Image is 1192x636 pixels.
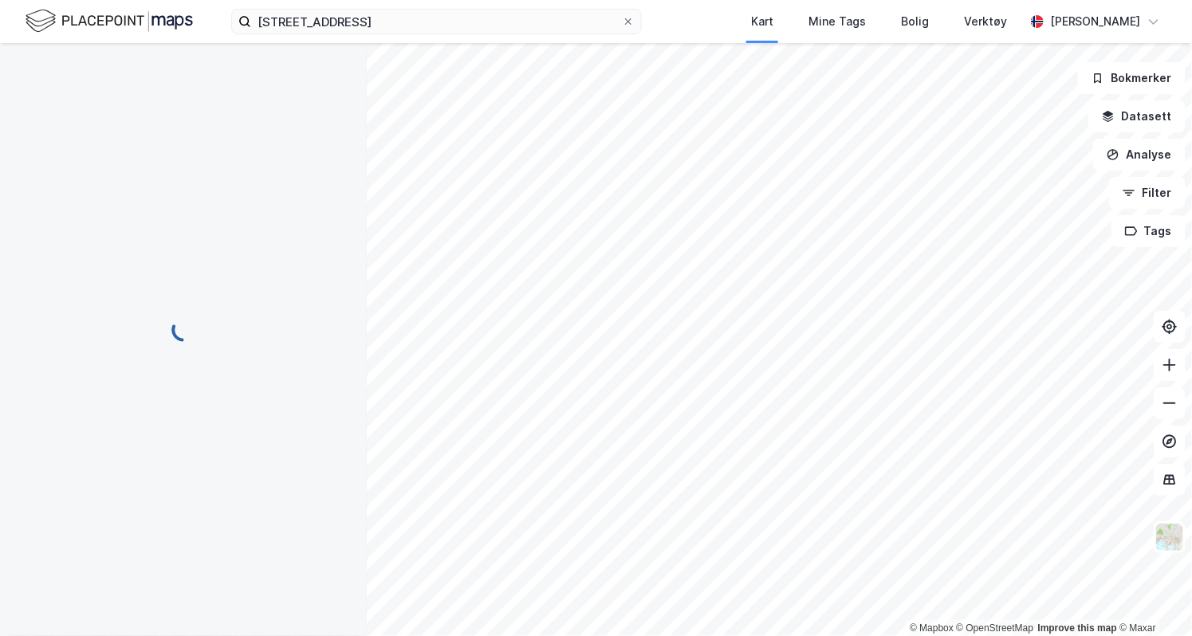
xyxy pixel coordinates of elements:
[1093,139,1186,171] button: Analyse
[751,12,773,31] div: Kart
[964,12,1007,31] div: Verktøy
[1111,215,1186,247] button: Tags
[1050,12,1141,31] div: [PERSON_NAME]
[1078,62,1186,94] button: Bokmerker
[26,7,193,35] img: logo.f888ab2527a4732fd821a326f86c7f29.svg
[1112,559,1192,636] div: Kontrollprogram for chat
[1112,559,1192,636] iframe: Chat Widget
[957,622,1034,634] a: OpenStreetMap
[808,12,866,31] div: Mine Tags
[910,622,954,634] a: Mapbox
[1088,100,1186,132] button: Datasett
[1109,177,1186,209] button: Filter
[1038,622,1117,634] a: Improve this map
[901,12,929,31] div: Bolig
[171,317,196,343] img: spinner.a6d8c91a73a9ac5275cf975e30b51cfb.svg
[1155,522,1185,552] img: Z
[251,10,622,33] input: Søk på adresse, matrikkel, gårdeiere, leietakere eller personer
